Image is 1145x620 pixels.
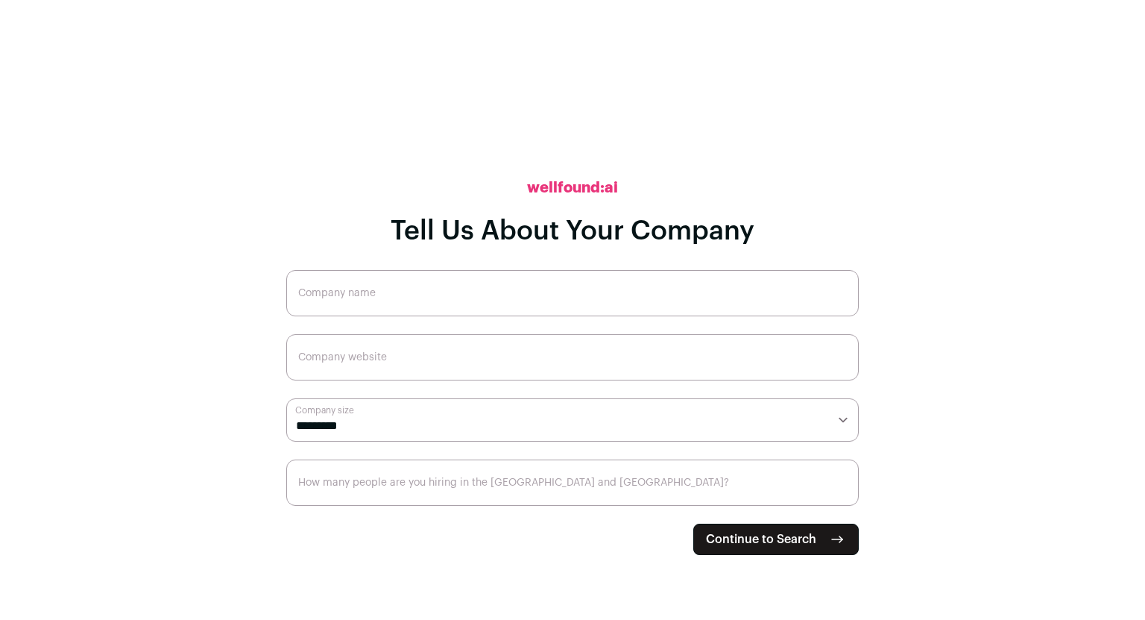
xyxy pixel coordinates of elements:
[286,334,859,381] input: Company website
[286,460,859,506] input: How many people are you hiring in the US and Canada?
[286,270,859,316] input: Company name
[527,178,618,198] h2: wellfound:ai
[391,216,754,246] h1: Tell Us About Your Company
[693,524,859,555] button: Continue to Search
[706,530,816,548] span: Continue to Search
